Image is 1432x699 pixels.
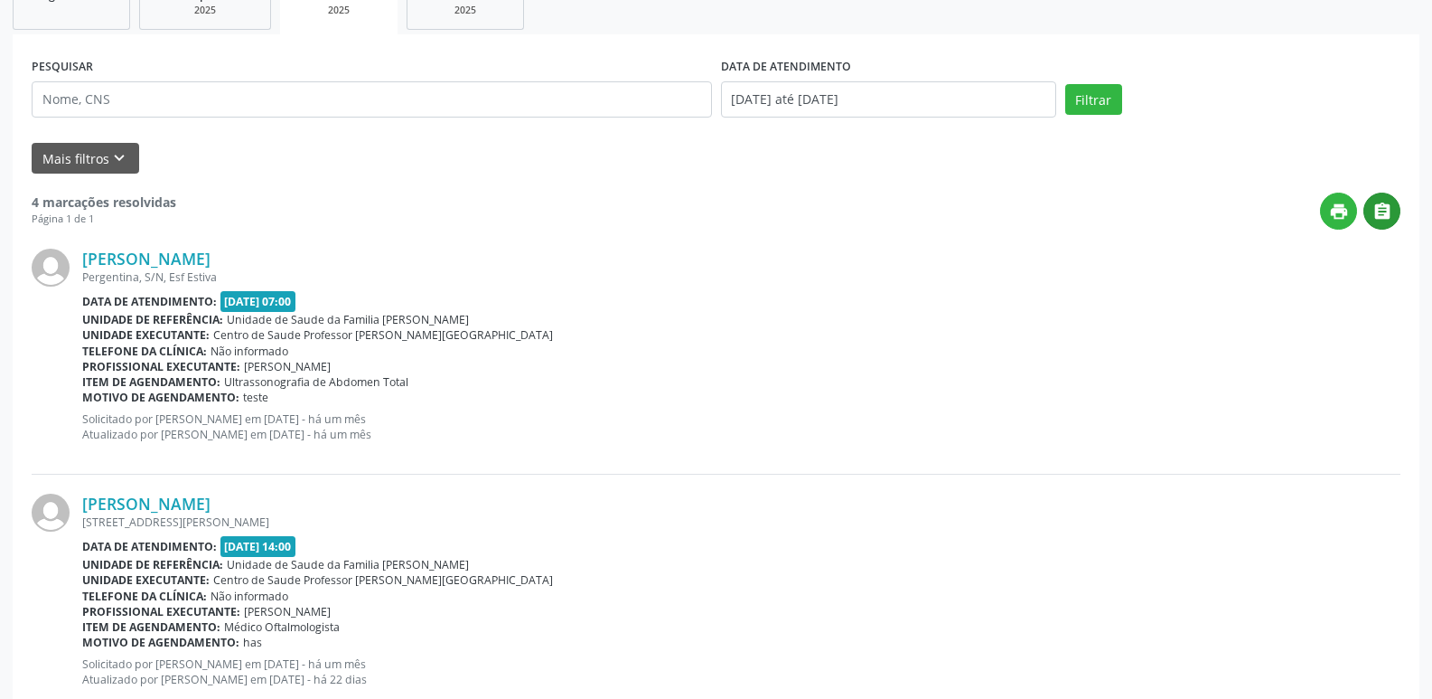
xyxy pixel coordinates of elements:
span: Médico Oftalmologista [224,619,340,635]
input: Nome, CNS [32,81,712,118]
button: Filtrar [1065,84,1122,115]
label: DATA DE ATENDIMENTO [721,53,851,81]
p: Solicitado por [PERSON_NAME] em [DATE] - há um mês Atualizado por [PERSON_NAME] em [DATE] - há um... [82,411,1400,442]
span: [PERSON_NAME] [244,359,331,374]
span: Não informado [211,589,288,604]
span: teste [243,390,268,405]
span: [PERSON_NAME] [244,604,331,619]
div: [STREET_ADDRESS][PERSON_NAME] [82,515,1400,530]
a: [PERSON_NAME] [82,494,211,514]
b: Telefone da clínica: [82,344,207,359]
strong: 4 marcações resolvidas [32,194,176,211]
img: img [32,249,70,287]
span: Centro de Saude Professor [PERSON_NAME][GEOGRAPHIC_DATA] [213,327,553,343]
b: Data de atendimento: [82,294,217,309]
b: Motivo de agendamento: [82,635,239,650]
b: Data de atendimento: [82,539,217,554]
i: keyboard_arrow_down [109,148,129,168]
b: Motivo de agendamento: [82,390,239,405]
b: Profissional executante: [82,604,240,619]
i: print [1329,202,1349,222]
b: Profissional executante: [82,359,240,374]
div: Página 1 de 1 [32,212,176,227]
span: Ultrassonografia de Abdomen Total [224,374,408,390]
b: Unidade executante: [82,572,210,588]
span: Não informado [211,344,288,359]
b: Unidade de referência: [82,557,223,572]
b: Unidade de referência: [82,312,223,327]
p: Solicitado por [PERSON_NAME] em [DATE] - há um mês Atualizado por [PERSON_NAME] em [DATE] - há 22... [82,656,1400,687]
button: Mais filtroskeyboard_arrow_down [32,143,139,175]
b: Item de agendamento: [82,374,220,390]
span: Centro de Saude Professor [PERSON_NAME][GEOGRAPHIC_DATA] [213,572,553,588]
label: PESQUISAR [32,53,93,81]
div: 2025 [153,4,257,17]
button: print [1320,193,1357,230]
span: Unidade de Saude da Familia [PERSON_NAME] [227,312,469,327]
img: img [32,494,70,532]
i:  [1372,202,1392,222]
b: Item de agendamento: [82,619,220,635]
input: Selecione um intervalo [721,81,1056,118]
div: Pergentina, S/N, Esf Estiva [82,269,1400,285]
div: 2025 [293,4,385,17]
span: [DATE] 14:00 [220,536,296,557]
div: 2025 [420,4,510,17]
span: [DATE] 07:00 [220,291,296,312]
b: Telefone da clínica: [82,589,207,604]
span: has [243,635,262,650]
span: Unidade de Saude da Familia [PERSON_NAME] [227,557,469,572]
button:  [1363,193,1400,230]
a: [PERSON_NAME] [82,249,211,269]
b: Unidade executante: [82,327,210,343]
